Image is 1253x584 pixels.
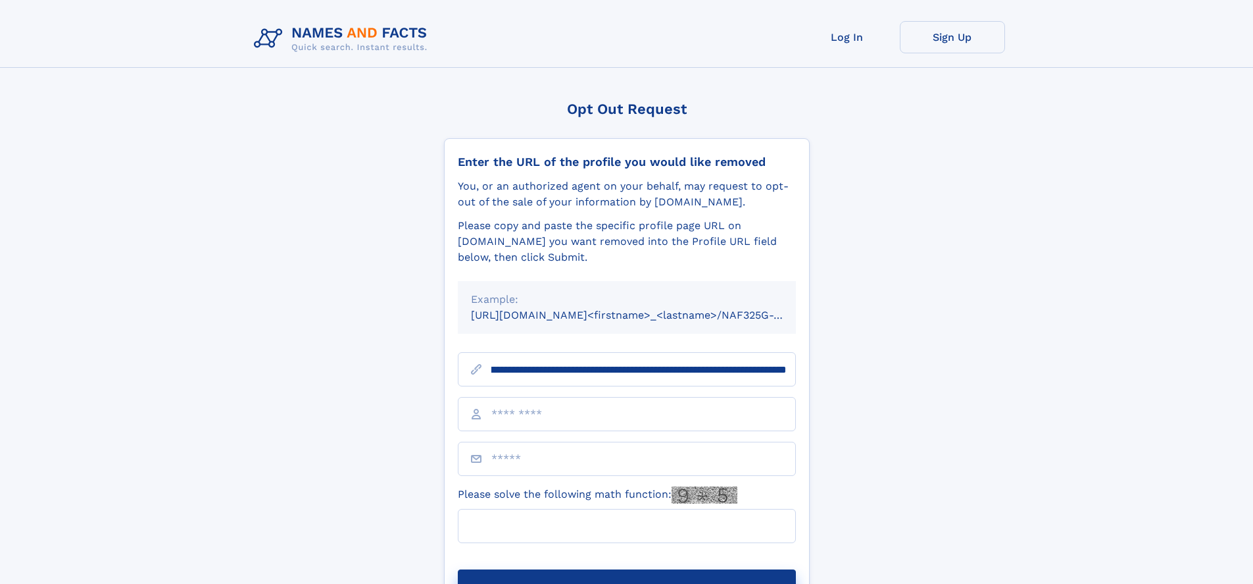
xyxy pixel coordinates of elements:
[458,178,796,210] div: You, or an authorized agent on your behalf, may request to opt-out of the sale of your informatio...
[249,21,438,57] img: Logo Names and Facts
[471,292,783,307] div: Example:
[458,218,796,265] div: Please copy and paste the specific profile page URL on [DOMAIN_NAME] you want removed into the Pr...
[444,101,810,117] div: Opt Out Request
[471,309,821,321] small: [URL][DOMAIN_NAME]<firstname>_<lastname>/NAF325G-xxxxxxxx
[795,21,900,53] a: Log In
[458,487,737,504] label: Please solve the following math function:
[900,21,1005,53] a: Sign Up
[458,155,796,169] div: Enter the URL of the profile you would like removed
